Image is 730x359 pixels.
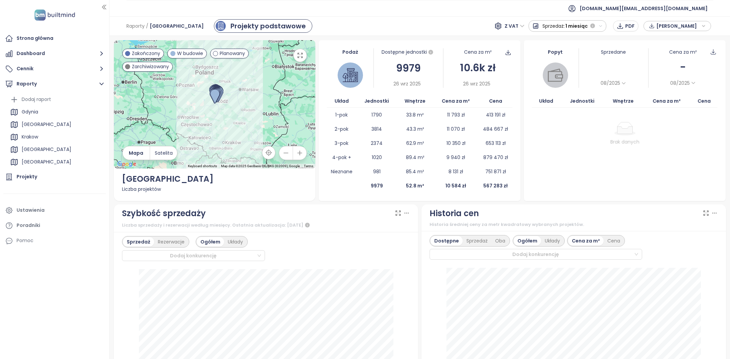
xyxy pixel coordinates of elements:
span: Sprzedaż: [542,20,565,32]
button: Mapa [123,146,150,160]
p: 8 131 zł [448,168,463,175]
button: Dashboard [3,47,106,60]
div: Cena za m² [568,236,604,246]
div: Sprzedaż [463,236,491,246]
td: 3-pok [327,136,356,150]
div: Dostępne jednostki [374,48,443,56]
span: PDF [625,22,635,30]
th: Wnętrze [397,95,433,108]
th: Cena za m² [642,95,690,108]
td: Nieznane [327,164,356,179]
div: Dodaj raport [8,94,104,105]
span: [DOMAIN_NAME][EMAIL_ADDRESS][DOMAIN_NAME] [580,0,708,17]
div: [GEOGRAPHIC_DATA] [8,157,104,168]
div: Cena za m² [669,48,697,56]
div: Ogółem [514,236,541,246]
div: Układy [224,237,247,247]
div: Dodaj raport [22,95,51,104]
div: Liczba sprzedaży i rezerwacji według miesięcy. Ostatnia aktualizacja: [DATE] [122,221,410,229]
p: 10 350 zł [446,139,465,147]
div: [GEOGRAPHIC_DATA] [22,158,71,166]
p: 1790 [371,111,382,119]
span: 26 wrz 2025 [463,80,490,87]
td: 4-pok + [327,150,356,164]
th: Cena [691,95,718,108]
div: [GEOGRAPHIC_DATA] [8,119,104,130]
span: Planowany [220,50,245,57]
p: 751 871 zł [485,168,506,175]
a: primary [214,19,312,33]
button: Sprzedaż:1 miesiąc [529,20,607,32]
div: Ogółem [197,237,224,247]
span: [PERSON_NAME] [656,21,700,31]
a: Open this area in Google Maps (opens a new window) [116,160,138,169]
p: 52.8 m² [406,182,424,189]
div: Ustawienia [17,206,45,214]
div: Projekty [17,173,37,181]
div: [GEOGRAPHIC_DATA] [22,120,71,129]
div: Gdynia [8,107,104,118]
div: Historia średniej ceny za metr kwadratowy wybranych projektów. [430,221,718,228]
div: Szybkość sprzedaży [122,207,206,220]
img: wallet [548,68,563,83]
div: Krakow [8,132,104,143]
span: Z VAT [505,21,525,31]
span: 08/2025 [601,79,620,87]
th: Wnętrze [604,95,642,108]
td: 1-pok [327,108,356,122]
span: W budowie [177,50,203,57]
p: 89.4 m² [406,154,424,161]
div: Brak danych [535,138,715,146]
p: 413 191 zł [486,111,505,119]
div: Układy [541,236,564,246]
div: [GEOGRAPHIC_DATA] [8,144,104,155]
p: 981 [373,168,381,175]
span: / [146,20,148,32]
p: 85.4 m² [406,168,424,175]
p: 43.3 m² [406,125,424,133]
div: Projekty podstawowe [230,21,306,31]
p: 484 667 zł [483,125,508,133]
p: 62.9 m² [406,139,424,147]
div: Poradniki [17,221,40,230]
span: Raporty [126,20,145,32]
th: Cena za m² [433,95,479,108]
th: Jednostki [560,95,604,108]
div: Krakow [22,133,38,141]
div: Popyt [532,48,578,56]
button: PDF [613,21,638,31]
p: 33.8 m² [406,111,424,119]
div: Podaż [327,48,373,56]
div: Historia cen [430,207,479,220]
div: - [649,59,718,75]
th: Układ [327,95,356,108]
p: 11 070 zł [447,125,465,133]
p: 567 283 zł [483,182,508,189]
p: 2374 [371,139,383,147]
th: Układ [532,95,560,108]
span: 1 miesiąc [565,20,588,32]
img: Google [116,160,138,169]
span: Map data ©2025 GeoBasis-DE/BKG (©2009), Google [221,164,300,168]
div: Pomoc [3,234,106,248]
div: 10.6k zł [443,60,513,76]
p: 9 940 zł [446,154,465,161]
p: 10 584 zł [445,182,466,189]
span: Satelita [155,149,173,157]
p: 879 470 zł [483,154,508,161]
button: Raporty [3,77,106,91]
div: Gdynia [22,108,38,116]
span: [GEOGRAPHIC_DATA] [150,20,204,32]
button: Keyboard shortcuts [188,164,217,169]
img: logo [32,8,77,22]
div: 9979 [374,60,443,76]
div: [GEOGRAPHIC_DATA] [22,145,71,154]
p: 3814 [371,125,382,133]
button: Satelita [150,146,177,160]
a: Terms (opens in new tab) [304,164,313,168]
span: 26 wrz 2025 [393,80,421,87]
div: button [647,21,707,31]
div: Sprzedane [579,48,648,56]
